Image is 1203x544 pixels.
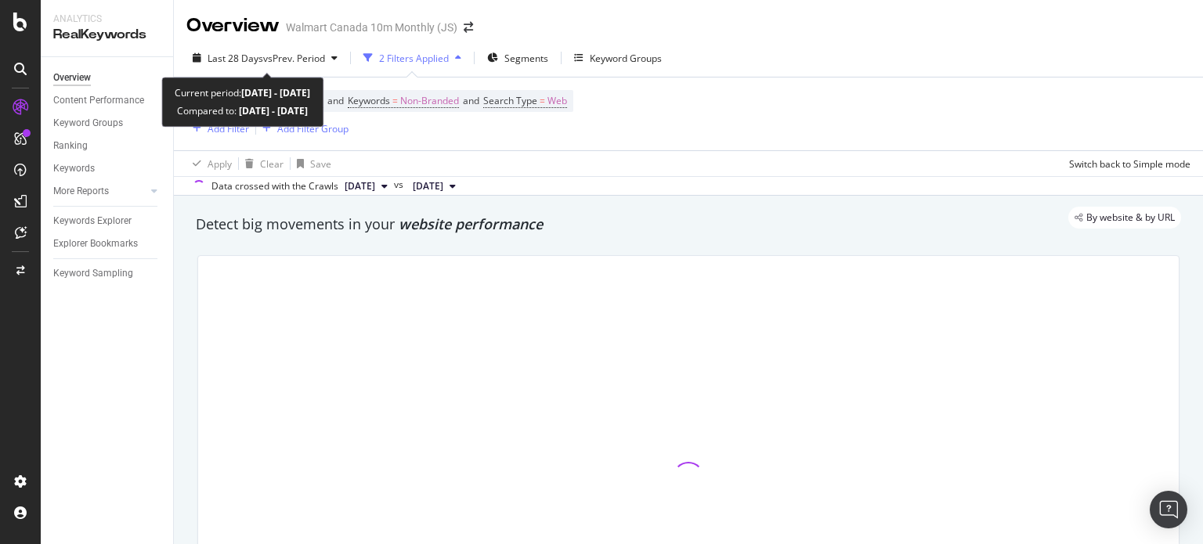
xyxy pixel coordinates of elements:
button: Segments [481,45,555,70]
a: Keywords Explorer [53,213,162,229]
div: Current period: [175,84,310,102]
span: Search Type [483,94,537,107]
button: Save [291,151,331,176]
span: = [540,94,545,107]
div: RealKeywords [53,26,161,44]
button: Clear [239,151,284,176]
span: vs Prev. Period [263,52,325,65]
div: Keywords Explorer [53,213,132,229]
b: [DATE] - [DATE] [237,104,308,117]
div: Apply [208,157,232,171]
span: Non-Branded [400,90,459,112]
span: By website & by URL [1086,213,1175,222]
button: Last 28 DaysvsPrev. Period [186,45,344,70]
a: Keyword Groups [53,115,162,131]
div: 2 Filters Applied [379,52,449,65]
button: 2 Filters Applied [357,45,468,70]
a: Ranking [53,138,162,154]
span: = [392,94,398,107]
span: Last 28 Days [208,52,263,65]
div: More Reports [53,183,109,200]
a: Content Performance [53,92,162,109]
div: Keywords [53,160,95,177]
button: Keyword Groups [568,45,668,70]
div: Explorer Bookmarks [53,236,138,252]
div: Keyword Sampling [53,265,133,282]
span: and [463,94,479,107]
div: legacy label [1068,207,1181,229]
a: Keyword Sampling [53,265,162,282]
div: Compared to: [177,102,308,120]
button: Add Filter Group [256,119,349,138]
a: More Reports [53,183,146,200]
span: and [327,94,344,107]
div: Keyword Groups [53,115,123,131]
div: Walmart Canada 10m Monthly (JS) [286,20,457,35]
div: Open Intercom Messenger [1150,491,1187,528]
div: Analytics [53,13,161,26]
span: vs [394,178,406,192]
div: Clear [260,157,284,171]
button: Apply [186,151,232,176]
a: Overview [53,70,162,86]
span: 2025 Aug. 29th [413,179,443,193]
div: Overview [186,13,280,39]
button: [DATE] [338,177,394,196]
div: Add Filter [208,122,249,135]
button: [DATE] [406,177,462,196]
div: Overview [53,70,91,86]
div: Save [310,157,331,171]
button: Add Filter [186,119,249,138]
div: Data crossed with the Crawls [211,179,338,193]
span: Segments [504,52,548,65]
div: Add Filter Group [277,122,349,135]
a: Keywords [53,160,162,177]
span: Keywords [348,94,390,107]
span: Web [547,90,567,112]
div: Content Performance [53,92,144,109]
div: Switch back to Simple mode [1069,157,1190,171]
div: arrow-right-arrow-left [464,22,473,33]
div: Keyword Groups [590,52,662,65]
div: Ranking [53,138,88,154]
a: Explorer Bookmarks [53,236,162,252]
button: Switch back to Simple mode [1063,151,1190,176]
b: [DATE] - [DATE] [241,86,310,99]
span: 2025 Sep. 26th [345,179,375,193]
